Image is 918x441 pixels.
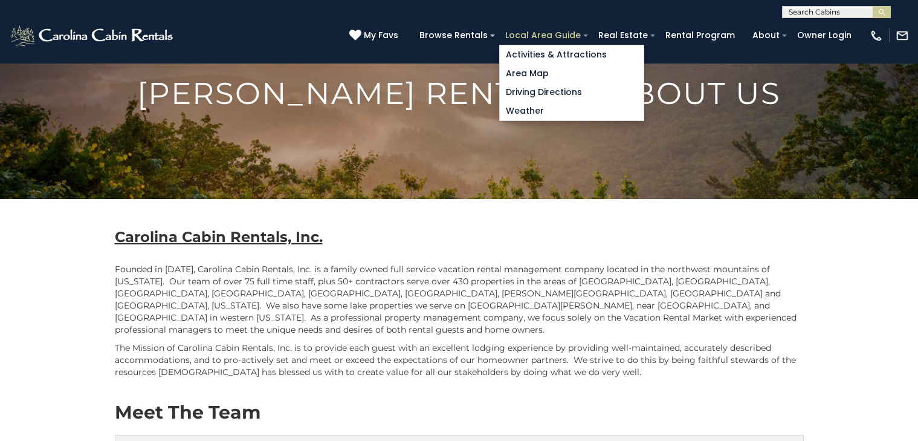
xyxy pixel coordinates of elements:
img: mail-regular-white.png [896,29,909,42]
a: Rental Program [659,26,741,45]
a: My Favs [349,29,401,42]
a: Owner Login [791,26,858,45]
a: Driving Directions [500,83,644,102]
strong: Meet The Team [115,401,260,423]
p: Founded in [DATE], Carolina Cabin Rentals, Inc. is a family owned full service vacation rental ma... [115,263,804,336]
img: White-1-2.png [9,24,176,48]
b: Carolina Cabin Rentals, Inc. [115,228,323,246]
a: Area Map [500,64,644,83]
img: phone-regular-white.png [870,29,883,42]
a: Browse Rentals [413,26,494,45]
a: Weather [500,102,644,120]
a: About [746,26,786,45]
a: Activities & Attractions [500,45,644,64]
span: My Favs [364,29,398,42]
a: Real Estate [592,26,654,45]
p: The Mission of Carolina Cabin Rentals, Inc. is to provide each guest with an excellent lodging ex... [115,342,804,378]
a: Local Area Guide [499,26,587,45]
